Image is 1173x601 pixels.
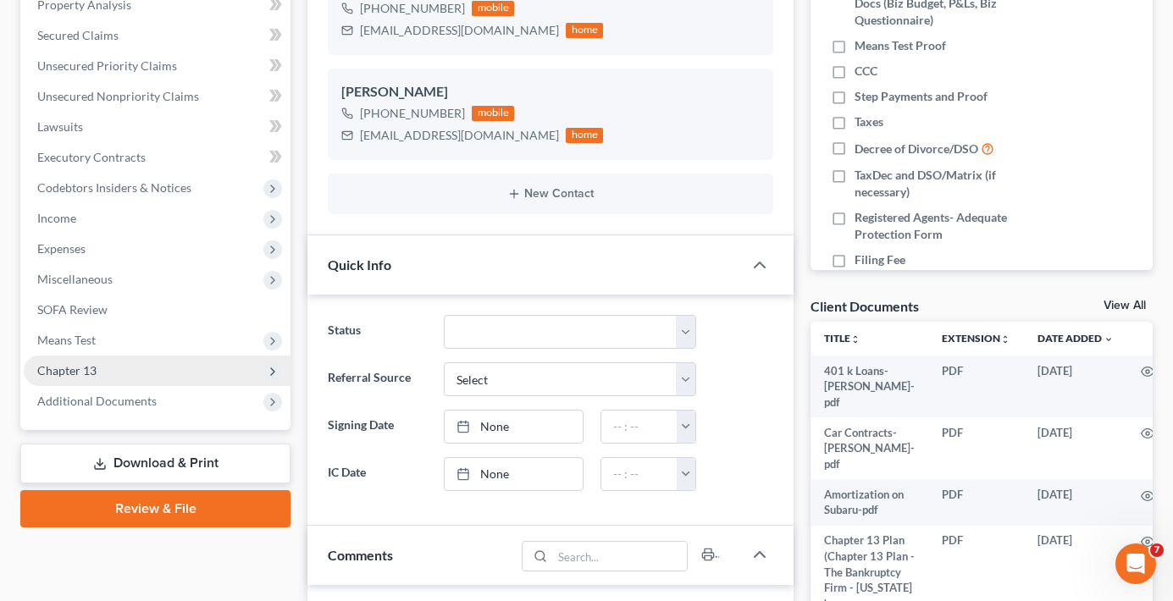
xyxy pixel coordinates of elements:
td: [DATE] [1024,417,1127,479]
i: expand_more [1104,334,1114,345]
i: unfold_more [1000,334,1010,345]
span: Secured Claims [37,28,119,42]
span: Expenses [37,241,86,256]
a: Unsecured Priority Claims [24,51,290,81]
div: mobile [472,106,514,121]
input: -- : -- [601,458,678,490]
span: CCC [855,63,877,80]
label: Signing Date [319,410,434,444]
span: TaxDec and DSO/Matrix (if necessary) [855,167,1053,201]
span: Comments [328,547,393,563]
div: mobile [472,1,514,16]
i: unfold_more [850,334,860,345]
label: Status [319,315,434,349]
div: [EMAIL_ADDRESS][DOMAIN_NAME] [360,22,559,39]
td: PDF [928,417,1024,479]
span: Lawsuits [37,119,83,134]
a: None [445,411,584,443]
span: [PHONE_NUMBER] [360,106,465,120]
span: Filing Fee [855,251,905,268]
span: [PHONE_NUMBER] [360,1,465,15]
input: Search... [552,542,687,571]
td: [DATE] [1024,356,1127,417]
span: Registered Agents- Adequate Protection Form [855,209,1053,243]
label: IC Date [319,457,434,491]
span: SOFA Review [37,302,108,317]
a: View All [1104,300,1146,312]
span: Step Payments and Proof [855,88,988,105]
div: home [566,23,603,38]
span: Unsecured Nonpriority Claims [37,89,199,103]
a: Unsecured Nonpriority Claims [24,81,290,112]
span: Taxes [855,113,883,130]
td: Amortization on Subaru-pdf [811,479,928,526]
div: [EMAIL_ADDRESS][DOMAIN_NAME] [360,127,559,144]
a: Titleunfold_more [824,332,860,345]
div: [PERSON_NAME] [341,82,760,102]
span: Income [37,211,76,225]
a: Review & File [20,490,290,527]
a: Date Added expand_more [1037,332,1114,345]
a: Secured Claims [24,20,290,51]
a: SOFA Review [24,295,290,325]
td: PDF [928,479,1024,526]
span: Unsecured Priority Claims [37,58,177,73]
div: home [566,128,603,143]
a: Download & Print [20,444,290,483]
a: Lawsuits [24,112,290,142]
td: PDF [928,356,1024,417]
a: None [445,458,584,490]
a: Executory Contracts [24,142,290,173]
input: -- : -- [601,411,678,443]
td: Car Contracts- [PERSON_NAME]-pdf [811,417,928,479]
a: Extensionunfold_more [942,332,1010,345]
span: Codebtors Insiders & Notices [37,180,191,195]
iframe: Intercom live chat [1115,543,1156,584]
span: Miscellaneous [37,272,113,286]
label: Referral Source [319,362,434,396]
div: Client Documents [811,297,919,315]
span: Means Test Proof [855,37,946,54]
td: 401 k Loans- [PERSON_NAME]-pdf [811,356,928,417]
span: Means Test [37,333,96,347]
span: Decree of Divorce/DSO [855,141,978,157]
span: Chapter 13 [37,363,97,378]
span: 7 [1150,543,1164,557]
button: New Contact [341,187,760,201]
span: Quick Info [328,256,391,273]
span: Additional Documents [37,394,157,408]
span: Executory Contracts [37,150,146,164]
td: [DATE] [1024,479,1127,526]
